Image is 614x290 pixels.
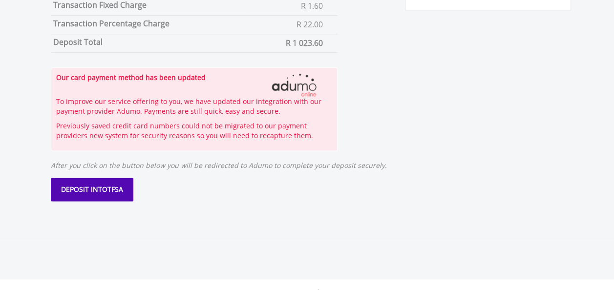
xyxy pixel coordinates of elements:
[56,97,333,116] p: To improve our service offering to you, we have updated our integration with our payment provider...
[51,178,133,201] button: DEPOSIT INTOTFSA
[286,38,323,48] span: R 1 023.60
[296,19,323,30] span: R 22.00
[301,0,323,11] span: R 1.60
[56,73,206,82] strong: Our card payment method has been updated
[53,37,103,47] label: Deposit Total
[56,121,333,141] p: Previously saved credit card numbers could not be migrated to our payment providers new system fo...
[51,151,586,170] p: After you click on the button below you will be redirected to Adumo to complete your deposit secu...
[250,73,338,97] img: Adumo Logo
[61,185,107,194] span: DEPOSIT INTO
[53,18,169,29] label: Transaction Percentage Charge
